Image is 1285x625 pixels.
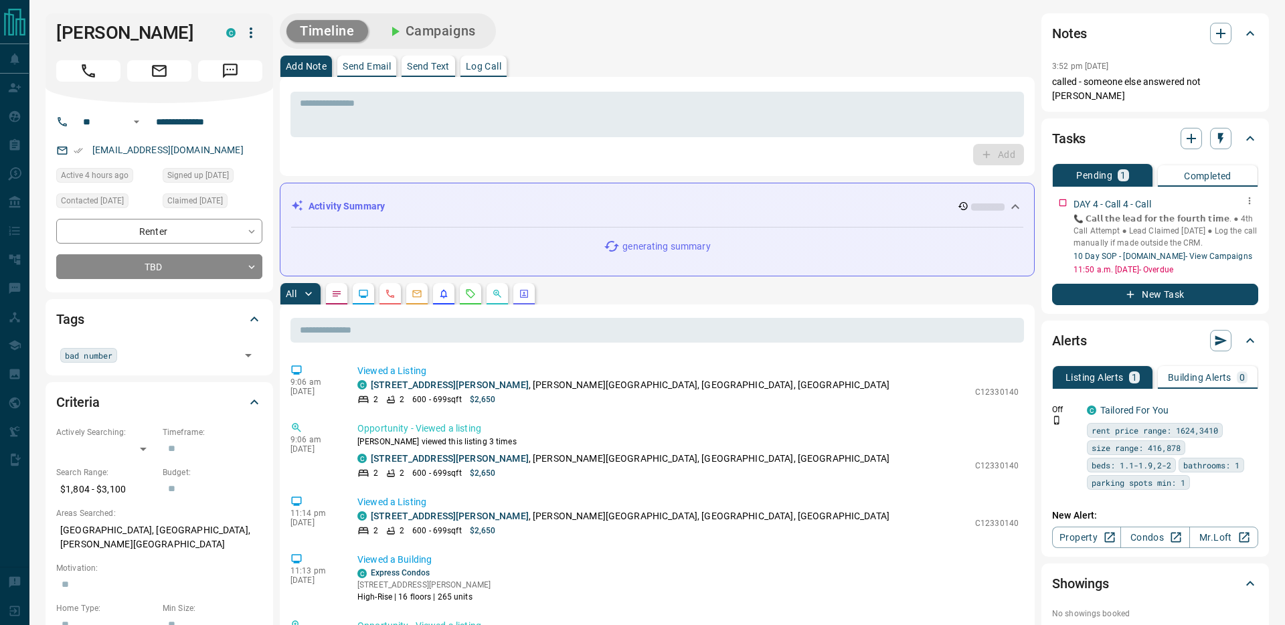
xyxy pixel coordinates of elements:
div: TBD [56,254,262,279]
p: Send Text [407,62,450,71]
a: Mr.Loft [1189,527,1258,548]
a: [STREET_ADDRESS][PERSON_NAME] [371,379,529,390]
p: 1 [1120,171,1126,180]
svg: Requests [465,288,476,299]
a: Tailored For You [1100,405,1169,416]
span: Active 4 hours ago [61,169,128,182]
div: Renter [56,219,262,244]
p: Search Range: [56,466,156,478]
button: Campaigns [373,20,489,42]
p: Viewed a Building [357,553,1019,567]
a: [STREET_ADDRESS][PERSON_NAME] [371,511,529,521]
p: [DATE] [290,387,337,396]
span: Email [127,60,191,82]
p: Actively Searching: [56,426,156,438]
svg: Notes [331,288,342,299]
p: [STREET_ADDRESS][PERSON_NAME] [357,579,491,591]
div: Activity Summary [291,194,1023,219]
button: Open [239,346,258,365]
div: Tasks [1052,122,1258,155]
p: 9:06 am [290,435,337,444]
p: [DATE] [290,444,337,454]
p: 11:14 pm [290,509,337,518]
h2: Alerts [1052,330,1087,351]
p: New Alert: [1052,509,1258,523]
h2: Tasks [1052,128,1086,149]
p: 2 [373,393,378,406]
p: [DATE] [290,518,337,527]
div: Tue Jul 29 2025 [163,168,262,187]
a: 10 Day SOP - [DOMAIN_NAME]- View Campaigns [1074,252,1252,261]
p: All [286,289,296,298]
svg: Email Verified [74,146,83,155]
p: Off [1052,404,1079,416]
span: parking spots min: 1 [1092,476,1185,489]
p: Add Note [286,62,327,71]
p: High-Rise | 16 floors | 265 units [357,591,491,603]
p: Areas Searched: [56,507,262,519]
p: Budget: [163,466,262,478]
button: Open [128,114,145,130]
p: 600 - 699 sqft [412,525,461,537]
div: condos.ca [1087,406,1096,415]
h2: Notes [1052,23,1087,44]
span: Claimed [DATE] [167,194,223,207]
div: Notes [1052,17,1258,50]
svg: Calls [385,288,396,299]
svg: Agent Actions [519,288,529,299]
p: $2,650 [470,467,496,479]
a: [STREET_ADDRESS][PERSON_NAME] [371,453,529,464]
div: Tue Jul 29 2025 [163,193,262,212]
div: Showings [1052,567,1258,600]
p: Opportunity - Viewed a listing [357,422,1019,436]
span: bathrooms: 1 [1183,458,1239,472]
a: Condos [1120,527,1189,548]
svg: Opportunities [492,288,503,299]
p: generating summary [622,240,710,254]
p: Listing Alerts [1065,373,1124,382]
p: C12330140 [975,460,1019,472]
p: C12330140 [975,386,1019,398]
p: $2,650 [470,393,496,406]
p: Log Call [466,62,501,71]
div: Tue Aug 12 2025 [56,193,156,212]
p: Completed [1184,171,1231,181]
span: Call [56,60,120,82]
p: Activity Summary [309,199,385,213]
p: 1 [1132,373,1137,382]
p: , [PERSON_NAME][GEOGRAPHIC_DATA], [GEOGRAPHIC_DATA], [GEOGRAPHIC_DATA] [371,509,889,523]
h2: Showings [1052,573,1109,594]
p: Building Alerts [1168,373,1231,382]
p: 11:50 a.m. [DATE] - Overdue [1074,264,1258,276]
p: [PERSON_NAME] viewed this listing 3 times [357,436,1019,448]
p: 3:52 pm [DATE] [1052,62,1109,71]
p: Min Size: [163,602,262,614]
p: Viewed a Listing [357,495,1019,509]
p: , [PERSON_NAME][GEOGRAPHIC_DATA], [GEOGRAPHIC_DATA], [GEOGRAPHIC_DATA] [371,452,889,466]
span: Contacted [DATE] [61,194,124,207]
p: 600 - 699 sqft [412,467,461,479]
p: [GEOGRAPHIC_DATA], [GEOGRAPHIC_DATA], [PERSON_NAME][GEOGRAPHIC_DATA] [56,519,262,555]
p: 2 [373,525,378,537]
p: 0 [1239,373,1245,382]
div: condos.ca [357,569,367,578]
p: 2 [400,525,404,537]
a: [EMAIL_ADDRESS][DOMAIN_NAME] [92,145,244,155]
p: [DATE] [290,575,337,585]
svg: Listing Alerts [438,288,449,299]
p: DAY 4 - Call 4 - Call [1074,197,1151,211]
div: Tags [56,303,262,335]
div: Fri Aug 15 2025 [56,168,156,187]
span: Message [198,60,262,82]
svg: Emails [412,288,422,299]
div: Criteria [56,386,262,418]
span: rent price range: 1624,3410 [1092,424,1218,437]
div: condos.ca [357,454,367,463]
p: 📞 𝗖𝗮𝗹𝗹 𝘁𝗵𝗲 𝗹𝗲𝗮𝗱 𝗳𝗼𝗿 𝘁𝗵𝗲 𝗳𝗼𝘂𝗿𝘁𝗵 𝘁𝗶𝗺𝗲. ‎● 4th Call Attempt ● Lead Claimed [DATE] ‎● Log the call ma... [1074,213,1258,249]
svg: Push Notification Only [1052,416,1061,425]
p: Home Type: [56,602,156,614]
p: $2,650 [470,525,496,537]
div: condos.ca [357,511,367,521]
p: $1,804 - $3,100 [56,478,156,501]
div: condos.ca [226,28,236,37]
